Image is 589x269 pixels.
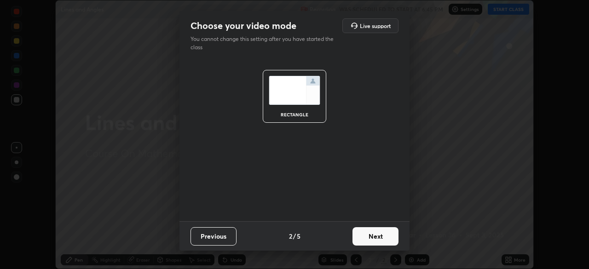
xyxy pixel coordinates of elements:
[360,23,391,29] h5: Live support
[297,231,300,241] h4: 5
[293,231,296,241] h4: /
[276,112,313,117] div: rectangle
[191,20,296,32] h2: Choose your video mode
[352,227,398,246] button: Next
[289,231,292,241] h4: 2
[191,227,237,246] button: Previous
[191,35,340,52] p: You cannot change this setting after you have started the class
[269,76,320,105] img: normalScreenIcon.ae25ed63.svg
